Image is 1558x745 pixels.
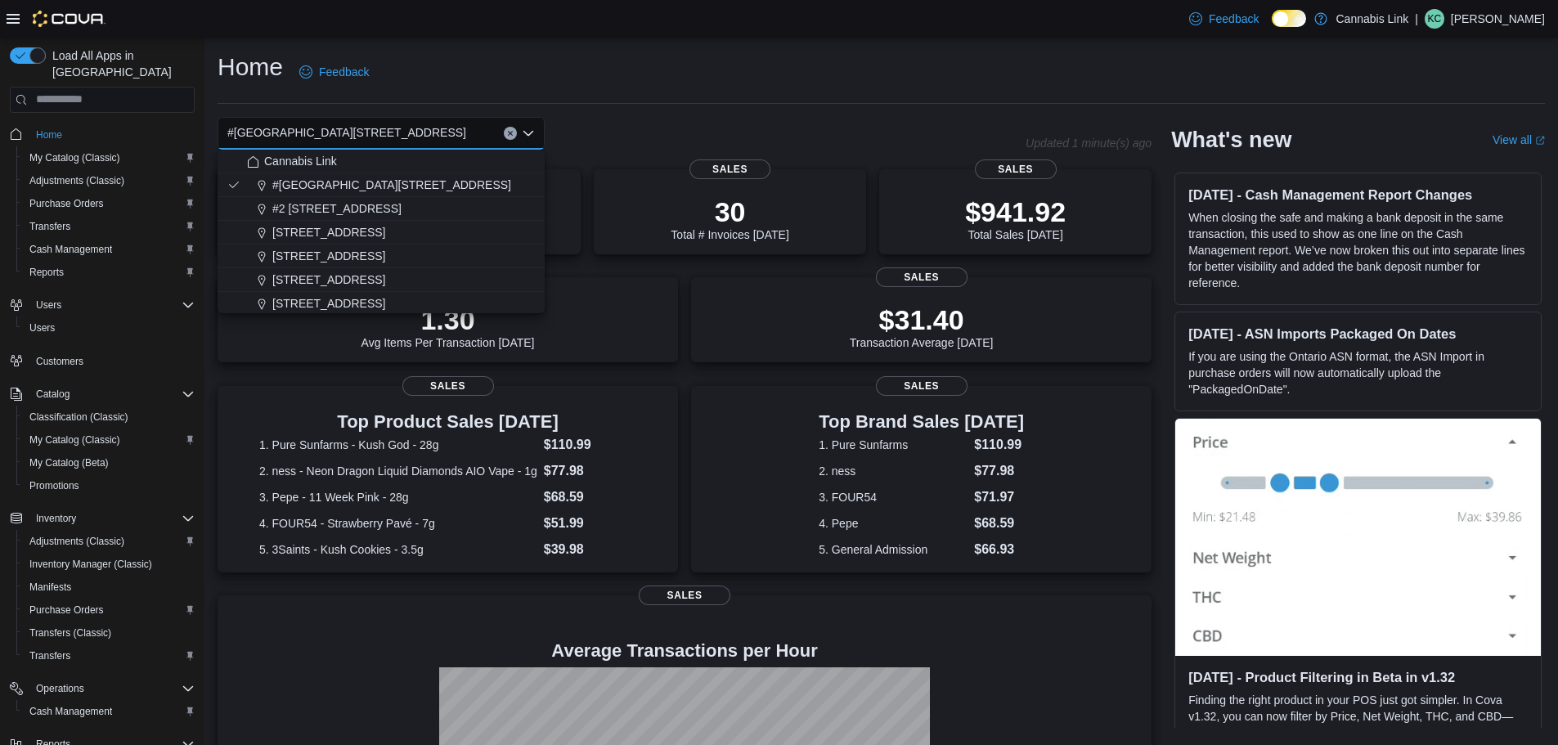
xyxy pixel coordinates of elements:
dt: 4. FOUR54 - Strawberry Pavé - 7g [259,515,537,532]
p: If you are using the Ontario ASN format, the ASN Import in purchase orders will now automatically... [1188,348,1528,397]
span: My Catalog (Beta) [29,456,109,469]
a: Inventory Manager (Classic) [23,554,159,574]
span: Transfers (Classic) [23,623,195,643]
a: Customers [29,352,90,371]
span: Classification (Classic) [23,407,195,427]
h4: Average Transactions per Hour [231,641,1138,661]
dt: 1. Pure Sunfarms [819,437,968,453]
span: Users [29,295,195,315]
p: [PERSON_NAME] [1451,9,1545,29]
span: Inventory Manager (Classic) [23,554,195,574]
input: Dark Mode [1272,10,1306,27]
span: Inventory [36,512,76,525]
span: Purchase Orders [29,604,104,617]
h1: Home [218,51,283,83]
span: Customers [36,355,83,368]
span: Adjustments (Classic) [29,174,124,187]
dd: $66.93 [974,540,1024,559]
a: Home [29,125,69,145]
a: Transfers [23,217,77,236]
a: My Catalog (Beta) [23,453,115,473]
button: Adjustments (Classic) [16,169,201,192]
dd: $51.99 [544,514,636,533]
a: Feedback [293,56,375,88]
div: Avg Items Per Transaction [DATE] [361,303,535,349]
button: #[GEOGRAPHIC_DATA][STREET_ADDRESS] [218,173,545,197]
svg: External link [1535,136,1545,146]
button: Home [3,123,201,146]
span: [STREET_ADDRESS] [272,295,385,312]
span: Cash Management [23,240,195,259]
button: My Catalog (Classic) [16,429,201,451]
span: [STREET_ADDRESS] [272,248,385,264]
div: Total # Invoices [DATE] [671,195,788,241]
button: My Catalog (Classic) [16,146,201,169]
span: Inventory [29,509,195,528]
span: Manifests [23,577,195,597]
h3: [DATE] - ASN Imports Packaged On Dates [1188,325,1528,342]
button: Close list of options [522,127,535,140]
span: Operations [29,679,195,698]
button: Users [3,294,201,316]
span: Adjustments (Classic) [23,532,195,551]
span: Transfers (Classic) [29,626,111,640]
span: Home [36,128,62,141]
button: Adjustments (Classic) [16,530,201,553]
dt: 5. General Admission [819,541,968,558]
p: 30 [671,195,788,228]
button: Transfers (Classic) [16,622,201,644]
dd: $39.98 [544,540,636,559]
span: Transfers [29,649,70,662]
a: View allExternal link [1493,133,1545,146]
span: Transfers [23,646,195,666]
p: $31.40 [850,303,994,336]
span: My Catalog (Classic) [23,430,195,450]
p: Updated 1 minute(s) ago [1026,137,1152,150]
span: #[GEOGRAPHIC_DATA][STREET_ADDRESS] [272,177,511,193]
span: Catalog [29,384,195,404]
dt: 2. ness - Neon Dragon Liquid Diamonds AIO Vape - 1g [259,463,537,479]
a: Purchase Orders [23,600,110,620]
button: Operations [29,679,91,698]
dd: $77.98 [974,461,1024,481]
span: Promotions [29,479,79,492]
span: Transfers [29,220,70,233]
span: Load All Apps in [GEOGRAPHIC_DATA] [46,47,195,80]
button: Clear input [504,127,517,140]
button: My Catalog (Beta) [16,451,201,474]
button: Promotions [16,474,201,497]
button: Transfers [16,215,201,238]
button: Classification (Classic) [16,406,201,429]
button: Transfers [16,644,201,667]
div: Transaction Average [DATE] [850,303,994,349]
h3: [DATE] - Cash Management Report Changes [1188,186,1528,203]
span: Cash Management [23,702,195,721]
dt: 4. Pepe [819,515,968,532]
button: Users [16,316,201,339]
a: Transfers (Classic) [23,623,118,643]
button: [STREET_ADDRESS] [218,268,545,292]
span: KC [1428,9,1442,29]
span: Cash Management [29,705,112,718]
span: [STREET_ADDRESS] [272,272,385,288]
span: Sales [639,586,730,605]
a: Cash Management [23,240,119,259]
a: Classification (Classic) [23,407,135,427]
h3: Top Product Sales [DATE] [259,412,636,432]
span: Catalog [36,388,70,401]
button: Reports [16,261,201,284]
span: Classification (Classic) [29,411,128,424]
div: Total Sales [DATE] [965,195,1066,241]
span: Adjustments (Classic) [29,535,124,548]
button: Catalog [29,384,76,404]
div: Choose from the following options [218,150,545,316]
dt: 3. FOUR54 [819,489,968,505]
span: My Catalog (Classic) [29,433,120,447]
button: Purchase Orders [16,599,201,622]
span: Sales [975,159,1057,179]
span: My Catalog (Beta) [23,453,195,473]
span: Manifests [29,581,71,594]
button: [STREET_ADDRESS] [218,245,545,268]
button: Users [29,295,68,315]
